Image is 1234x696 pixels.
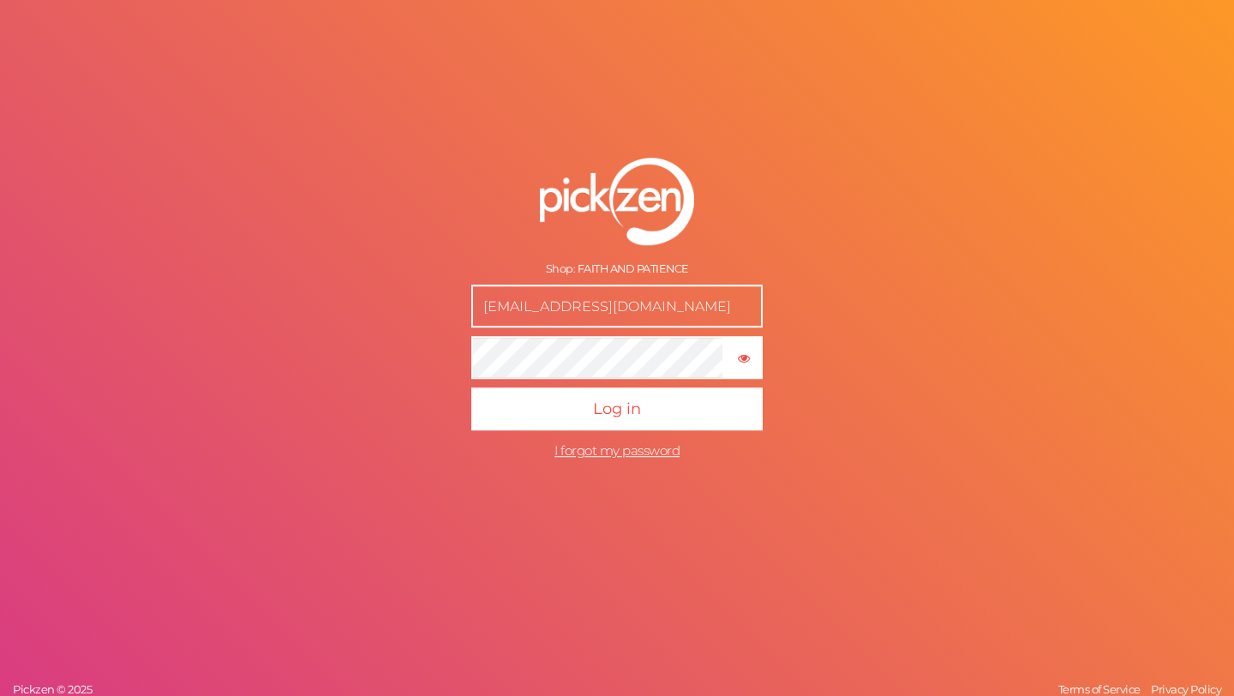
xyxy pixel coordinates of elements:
[9,682,96,696] a: Pickzen © 2025
[471,387,763,430] button: Log in
[540,159,694,246] img: pz-logo-white.png
[1151,682,1221,696] span: Privacy Policy
[554,442,680,459] a: I forgot my password
[471,262,763,276] div: Shop: FAITH AND PATIENCE
[471,285,763,327] input: E-mail
[1058,682,1141,696] span: Terms of Service
[593,399,641,418] span: Log in
[1147,682,1225,696] a: Privacy Policy
[1054,682,1145,696] a: Terms of Service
